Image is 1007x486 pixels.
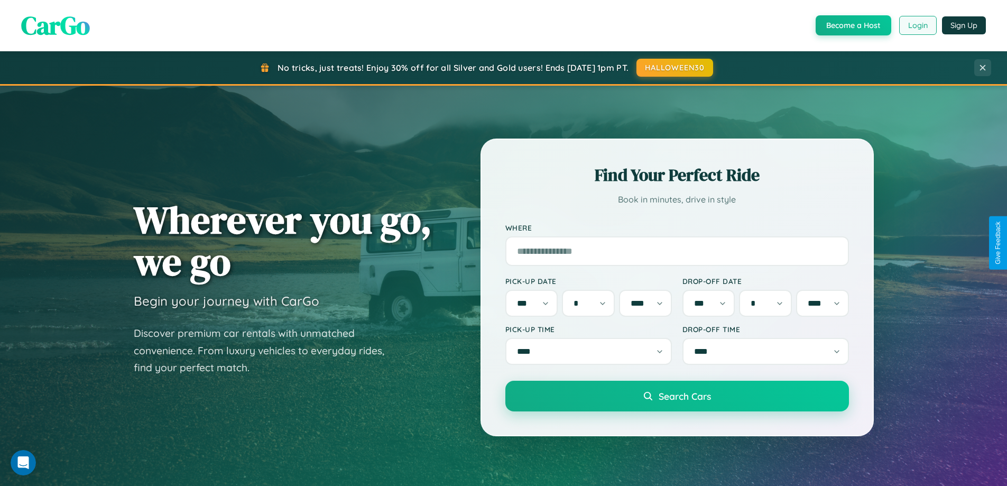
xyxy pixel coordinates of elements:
[899,16,937,35] button: Login
[505,381,849,411] button: Search Cars
[134,325,398,377] p: Discover premium car rentals with unmatched convenience. From luxury vehicles to everyday rides, ...
[505,277,672,286] label: Pick-up Date
[11,450,36,475] iframe: Intercom live chat
[816,15,891,35] button: Become a Host
[134,199,432,282] h1: Wherever you go, we go
[134,293,319,309] h3: Begin your journey with CarGo
[636,59,713,77] button: HALLOWEEN30
[21,8,90,43] span: CarGo
[682,277,849,286] label: Drop-off Date
[505,223,849,232] label: Where
[682,325,849,334] label: Drop-off Time
[505,192,849,207] p: Book in minutes, drive in style
[505,163,849,187] h2: Find Your Perfect Ride
[994,222,1002,264] div: Give Feedback
[659,390,711,402] span: Search Cars
[505,325,672,334] label: Pick-up Time
[278,62,629,73] span: No tricks, just treats! Enjoy 30% off for all Silver and Gold users! Ends [DATE] 1pm PT.
[942,16,986,34] button: Sign Up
